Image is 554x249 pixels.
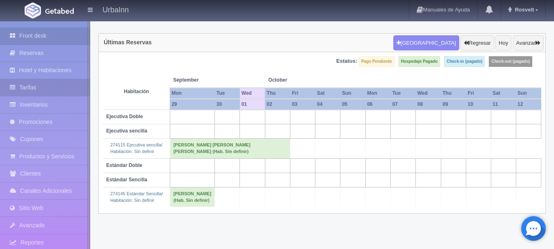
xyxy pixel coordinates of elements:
button: Hoy [495,35,511,51]
img: Getabed [25,2,41,18]
th: 12 [516,99,541,110]
th: Fri [290,88,315,99]
h4: UrbaInn [103,4,129,14]
th: Fri [466,88,491,99]
th: Thu [265,88,290,99]
th: Thu [441,88,466,99]
b: Ejecutiva sencilla [106,128,147,134]
th: 11 [491,99,516,110]
th: Sun [516,88,541,99]
b: Estándar Doble [106,162,142,168]
strong: Habitación [124,89,149,94]
th: Tue [215,88,240,99]
th: 07 [391,99,416,110]
th: 03 [290,99,315,110]
th: 06 [365,99,390,110]
th: 02 [265,99,290,110]
th: Mon [365,88,390,99]
button: Avanzar [513,35,544,51]
span: September [173,77,236,84]
th: 08 [416,99,441,110]
span: Rosvelt [513,7,534,13]
button: [GEOGRAPHIC_DATA] [393,35,459,51]
th: 10 [466,99,491,110]
label: Check-in (pagado) [444,56,485,67]
span: October [268,77,312,84]
label: Hospedaje Pagado [399,56,440,67]
th: Wed [240,88,265,99]
b: Ejecutiva Doble [106,114,143,119]
th: Mon [170,88,214,99]
label: Estatus: [336,57,357,65]
th: 01 [240,99,265,110]
th: 30 [215,99,240,110]
th: Wed [416,88,441,99]
label: Check-out (pagado) [489,56,532,67]
label: Pago Pendiente [359,56,394,67]
th: 29 [170,99,214,110]
td: [PERSON_NAME] [PERSON_NAME] [PERSON_NAME] (Hab. Sin definir) [170,139,290,158]
th: Sun [340,88,365,99]
th: Sat [315,88,340,99]
h4: Últimas Reservas [104,39,152,46]
th: 09 [441,99,466,110]
th: 04 [315,99,340,110]
a: 274145 Estándar Sencilla/Habitación: Sin definir [110,191,163,203]
b: Estándar Sencilla [106,177,147,183]
th: Tue [391,88,416,99]
a: 274115 Ejecutiva sencilla/Habitación: Sin definir [110,142,162,154]
img: Getabed [45,8,74,14]
th: Sat [491,88,516,99]
th: 05 [340,99,365,110]
td: [PERSON_NAME] (Hab. Sin definir) [170,187,214,207]
button: Regresar [461,35,494,51]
